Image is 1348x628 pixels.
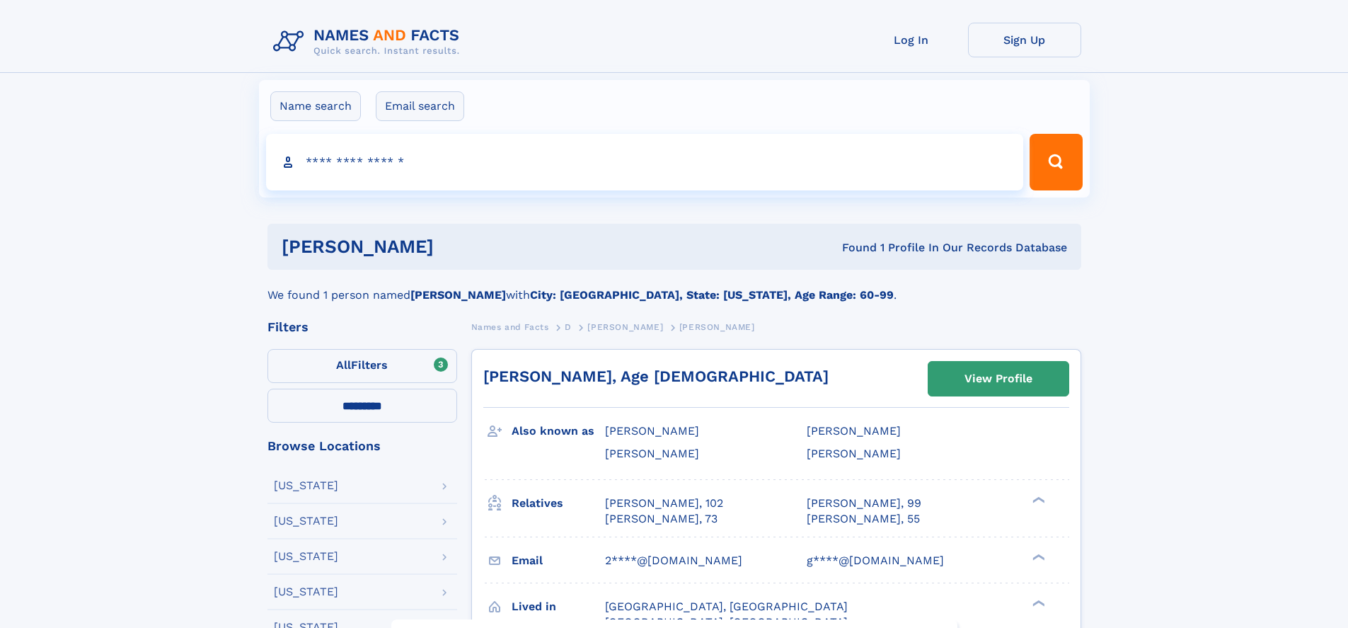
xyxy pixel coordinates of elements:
[267,270,1081,304] div: We found 1 person named with .
[605,424,699,438] span: [PERSON_NAME]
[807,424,901,438] span: [PERSON_NAME]
[638,240,1067,256] div: Found 1 Profile In Our Records Database
[267,321,457,333] div: Filters
[807,511,920,527] a: [PERSON_NAME], 55
[267,23,471,61] img: Logo Names and Facts
[410,288,506,302] b: [PERSON_NAME]
[274,480,338,491] div: [US_STATE]
[274,586,338,598] div: [US_STATE]
[530,288,894,302] b: City: [GEOGRAPHIC_DATA], State: [US_STATE], Age Range: 60-99
[928,362,1068,396] a: View Profile
[267,349,457,383] label: Filters
[1029,495,1046,504] div: ❯
[471,318,549,336] a: Names and Facts
[376,91,464,121] label: Email search
[565,318,572,336] a: D
[968,23,1081,57] a: Sign Up
[587,318,663,336] a: [PERSON_NAME]
[1029,598,1046,607] div: ❯
[587,322,663,332] span: [PERSON_NAME]
[512,419,605,443] h3: Also known as
[964,362,1032,395] div: View Profile
[512,549,605,573] h3: Email
[512,595,605,619] h3: Lived in
[274,515,338,527] div: [US_STATE]
[266,134,1024,190] input: search input
[807,496,921,511] a: [PERSON_NAME], 99
[270,91,361,121] label: Name search
[1029,552,1046,561] div: ❯
[274,551,338,562] div: [US_STATE]
[282,238,638,256] h1: [PERSON_NAME]
[512,491,605,515] h3: Relatives
[1030,134,1082,190] button: Search Button
[336,358,351,372] span: All
[605,600,848,613] span: [GEOGRAPHIC_DATA], [GEOGRAPHIC_DATA]
[267,440,457,452] div: Browse Locations
[605,447,699,460] span: [PERSON_NAME]
[483,367,829,385] a: [PERSON_NAME], Age [DEMOGRAPHIC_DATA]
[605,511,718,527] a: [PERSON_NAME], 73
[605,496,723,511] a: [PERSON_NAME], 102
[807,447,901,460] span: [PERSON_NAME]
[565,322,572,332] span: D
[679,322,755,332] span: [PERSON_NAME]
[855,23,968,57] a: Log In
